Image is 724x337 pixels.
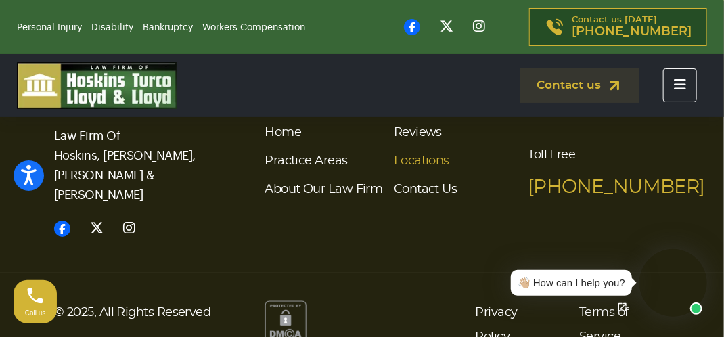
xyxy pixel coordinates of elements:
a: Workers Compensation [202,23,305,32]
a: Home [265,127,301,139]
a: Disability [91,23,133,32]
p: Toll Free: [528,139,670,204]
a: Contact us [DATE][PHONE_NUMBER] [529,8,707,46]
p: Law Firm Of Hoskins, [PERSON_NAME], [PERSON_NAME] & [PERSON_NAME] [54,110,196,205]
a: About Our Law Firm [265,183,382,196]
a: Reviews [394,127,442,139]
a: [PHONE_NUMBER] [528,178,704,197]
a: Locations [394,155,449,167]
a: Content Protection by DMCA.com [265,315,307,326]
a: Contact us [520,68,639,103]
p: © 2025, All Rights Reserved [54,300,248,325]
p: Contact us [DATE] [572,16,692,39]
div: 👋🏼 How can I help you? [518,275,625,291]
a: Bankruptcy [143,23,193,32]
a: Contact Us [394,183,457,196]
a: Practice Areas [265,155,347,167]
span: Call us [25,309,46,317]
a: Personal Injury [17,23,82,32]
img: logo [17,62,177,109]
a: Open chat [608,293,637,321]
span: [PHONE_NUMBER] [572,25,692,39]
button: Toggle navigation [663,68,697,102]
